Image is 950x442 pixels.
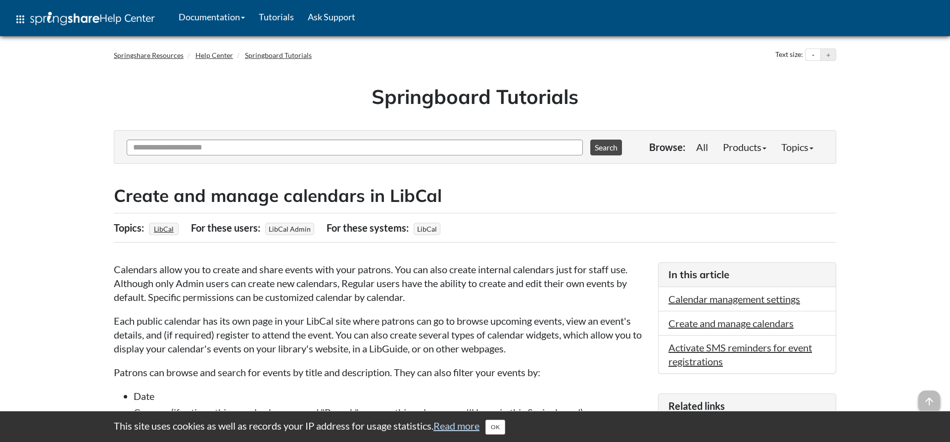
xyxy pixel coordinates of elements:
[689,137,715,157] a: All
[121,83,829,110] h1: Springboard Tutorials
[245,51,312,59] a: Springboard Tutorials
[773,49,805,61] div: Text size:
[918,391,940,412] span: arrow_upward
[30,12,99,25] img: Springshare
[414,223,440,235] span: LibCal
[485,420,505,435] button: Close
[134,405,648,419] li: Campus (if active—this can also be renamed "Branch" or something else, as you'll learn in this Sp...
[134,389,648,403] li: Date
[668,342,812,367] a: Activate SMS reminders for event registrations
[114,314,648,355] p: Each public calendar has its own page in your LibCal site where patrons can go to browse upcoming...
[668,317,794,329] a: Create and manage calendars
[114,262,648,304] p: Calendars allow you to create and share events with your patrons. You can also create internal ca...
[265,223,314,235] span: LibCal Admin
[774,137,821,157] a: Topics
[114,51,184,59] a: Springshare Resources
[918,392,940,403] a: arrow_upward
[114,184,836,208] h2: Create and manage calendars in LibCal
[433,420,479,432] a: Read more
[195,51,233,59] a: Help Center
[14,13,26,25] span: apps
[668,268,826,282] h3: In this article
[191,218,263,237] div: For these users:
[114,365,648,379] p: Patrons can browse and search for events by title and description. They can also filter your even...
[99,11,155,24] span: Help Center
[590,140,622,155] button: Search
[301,4,362,29] a: Ask Support
[668,293,800,305] a: Calendar management settings
[821,49,836,61] button: Increase text size
[252,4,301,29] a: Tutorials
[327,218,411,237] div: For these systems:
[715,137,774,157] a: Products
[668,400,725,412] span: Related links
[7,4,162,34] a: apps Help Center
[104,419,846,435] div: This site uses cookies as well as records your IP address for usage statistics.
[114,218,146,237] div: Topics:
[649,140,685,154] p: Browse:
[152,222,175,236] a: LibCal
[806,49,820,61] button: Decrease text size
[172,4,252,29] a: Documentation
